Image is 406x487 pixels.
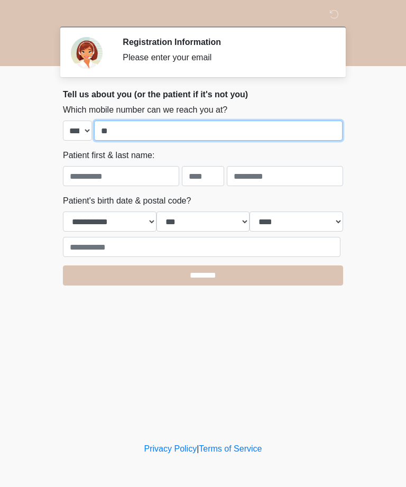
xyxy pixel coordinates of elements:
img: Sm Skin La Laser Logo [52,8,66,21]
div: Please enter your email [123,51,327,64]
h2: Tell us about you (or the patient if it's not you) [63,89,343,99]
label: Patient first & last name: [63,149,154,162]
label: Patient's birth date & postal code? [63,195,191,207]
a: | [197,444,199,453]
img: Agent Avatar [71,37,103,69]
h2: Registration Information [123,37,327,47]
label: Which mobile number can we reach you at? [63,104,227,116]
a: Privacy Policy [144,444,197,453]
a: Terms of Service [199,444,262,453]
